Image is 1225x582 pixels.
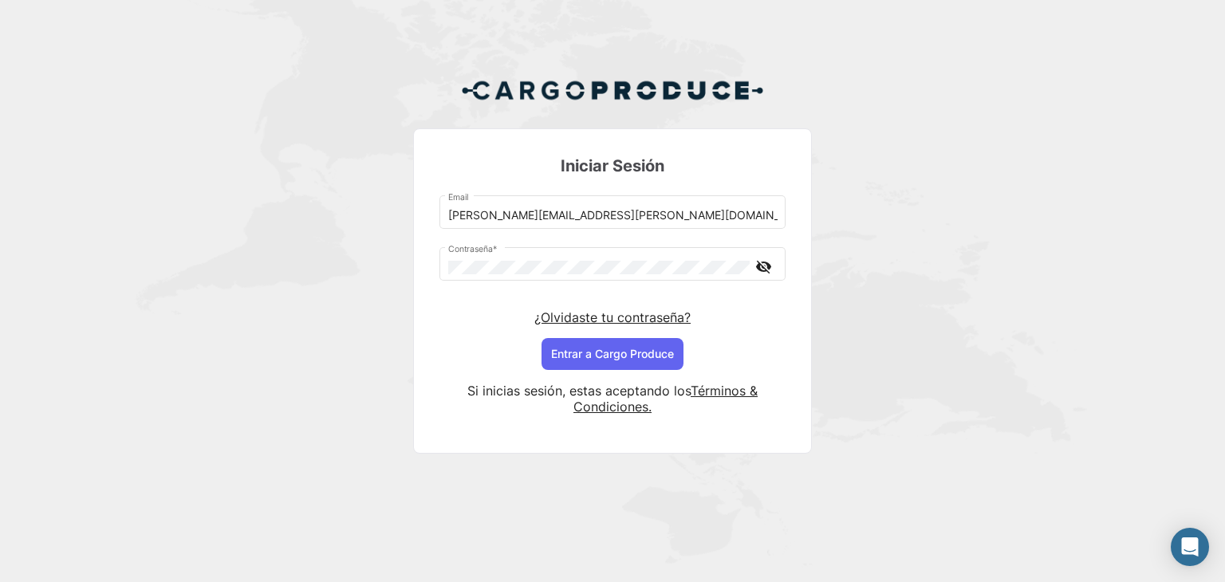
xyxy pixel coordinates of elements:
[542,338,683,370] button: Entrar a Cargo Produce
[1171,528,1209,566] div: Abrir Intercom Messenger
[448,209,778,222] input: Email
[461,71,764,109] img: Cargo Produce Logo
[439,155,786,177] h3: Iniciar Sesión
[573,383,758,415] a: Términos & Condiciones.
[754,257,773,277] mat-icon: visibility_off
[467,383,691,399] span: Si inicias sesión, estas aceptando los
[534,309,691,325] a: ¿Olvidaste tu contraseña?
